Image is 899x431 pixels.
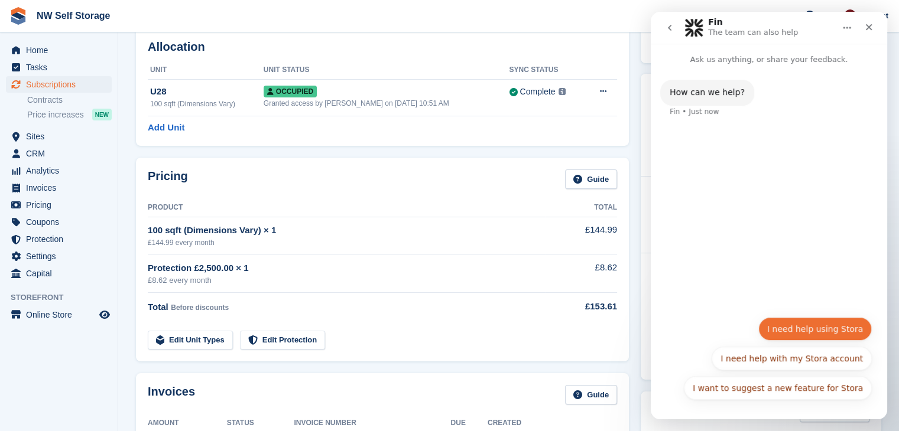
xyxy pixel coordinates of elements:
[6,162,112,179] a: menu
[6,42,112,58] a: menu
[150,85,264,99] div: U28
[758,9,782,21] span: Create
[26,145,97,162] span: CRM
[559,88,566,95] img: icon-info-grey-7440780725fd019a000dd9b08b2336e03edf1995a4989e88bcd33f0948082b44.svg
[148,302,168,312] span: Total
[150,99,264,109] div: 100 sqft (Dimensions Vary)
[148,121,184,135] a: Add Unit
[651,12,887,419] iframe: Intercom live chat
[148,385,195,404] h2: Invoices
[32,6,115,25] a: NW Self Storage
[26,42,97,58] span: Home
[148,224,545,237] div: 100 sqft (Dimensions Vary) × 1
[817,9,833,21] span: Help
[264,86,317,97] span: Occupied
[6,214,112,230] a: menu
[27,94,112,106] a: Contracts
[26,214,97,230] span: Coupons
[545,198,617,217] th: Total
[565,385,617,404] a: Guide
[565,169,617,189] a: Guide
[148,169,188,189] h2: Pricing
[26,231,97,247] span: Protection
[26,248,97,265] span: Settings
[26,162,97,179] span: Analytics
[92,109,112,120] div: NEW
[844,9,856,21] img: Josh Vines
[6,306,112,323] a: menu
[6,145,112,162] a: menu
[264,61,509,80] th: Unit Status
[148,40,617,54] h2: Allocation
[26,128,97,145] span: Sites
[98,308,112,322] a: Preview store
[26,265,97,282] span: Capital
[26,76,97,93] span: Subscriptions
[240,331,325,350] a: Edit Protection
[6,265,112,282] a: menu
[27,108,112,121] a: Price increases NEW
[9,7,27,25] img: stora-icon-8386f47178a22dfd0bd8f6a31ec36ba5ce8667c1dd55bd0f319d3a0aa187defe.svg
[26,306,97,323] span: Online Store
[545,217,617,254] td: £144.99
[148,275,545,286] div: £8.62 every month
[148,331,233,350] a: Edit Unit Types
[6,59,112,76] a: menu
[6,128,112,145] a: menu
[11,292,118,303] span: Storefront
[171,303,229,312] span: Before discounts
[148,262,545,275] div: Protection £2,500.00 × 1
[6,76,112,93] a: menu
[148,198,545,217] th: Product
[6,197,112,213] a: menu
[26,197,97,213] span: Pricing
[545,254,617,293] td: £8.62
[264,98,509,109] div: Granted access by [PERSON_NAME] on [DATE] 10:51 AM
[858,10,888,22] span: Account
[148,237,545,248] div: £144.99 every month
[6,248,112,265] a: menu
[27,109,84,120] span: Price increases
[545,300,617,314] div: £153.61
[26,59,97,76] span: Tasks
[6,179,112,196] a: menu
[509,61,584,80] th: Sync Status
[520,86,555,98] div: Complete
[148,61,264,80] th: Unit
[26,179,97,196] span: Invoices
[6,231,112,247] a: menu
